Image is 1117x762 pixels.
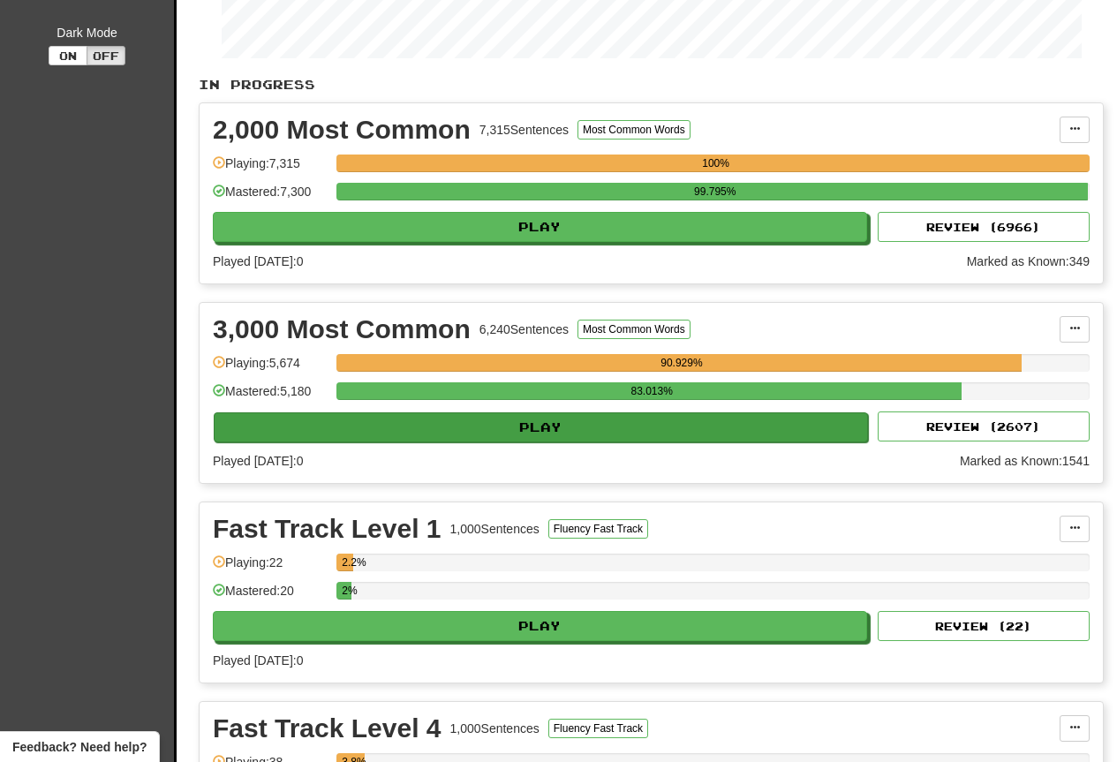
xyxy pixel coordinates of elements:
[213,516,442,542] div: Fast Track Level 1
[213,454,303,468] span: Played [DATE]: 0
[450,520,540,538] div: 1,000 Sentences
[199,76,1104,94] p: In Progress
[479,121,569,139] div: 7,315 Sentences
[213,316,471,343] div: 3,000 Most Common
[213,611,867,641] button: Play
[213,382,328,411] div: Mastered: 5,180
[13,24,161,41] div: Dark Mode
[213,354,328,383] div: Playing: 5,674
[342,554,353,571] div: 2.2%
[577,120,691,140] button: Most Common Words
[213,117,471,143] div: 2,000 Most Common
[213,554,328,583] div: Playing: 22
[577,320,691,339] button: Most Common Words
[49,46,87,65] button: On
[213,183,328,212] div: Mastered: 7,300
[479,321,569,338] div: 6,240 Sentences
[213,155,328,184] div: Playing: 7,315
[213,582,328,611] div: Mastered: 20
[342,582,351,600] div: 2%
[342,183,1088,200] div: 99.795%
[878,411,1090,441] button: Review (2607)
[213,254,303,268] span: Played [DATE]: 0
[213,715,442,742] div: Fast Track Level 4
[342,382,962,400] div: 83.013%
[12,738,147,756] span: Open feedback widget
[967,253,1090,270] div: Marked as Known: 349
[960,452,1090,470] div: Marked as Known: 1541
[214,412,868,442] button: Play
[342,354,1021,372] div: 90.929%
[548,719,648,738] button: Fluency Fast Track
[450,720,540,737] div: 1,000 Sentences
[213,653,303,668] span: Played [DATE]: 0
[878,611,1090,641] button: Review (22)
[213,212,867,242] button: Play
[87,46,125,65] button: Off
[878,212,1090,242] button: Review (6966)
[548,519,648,539] button: Fluency Fast Track
[342,155,1090,172] div: 100%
